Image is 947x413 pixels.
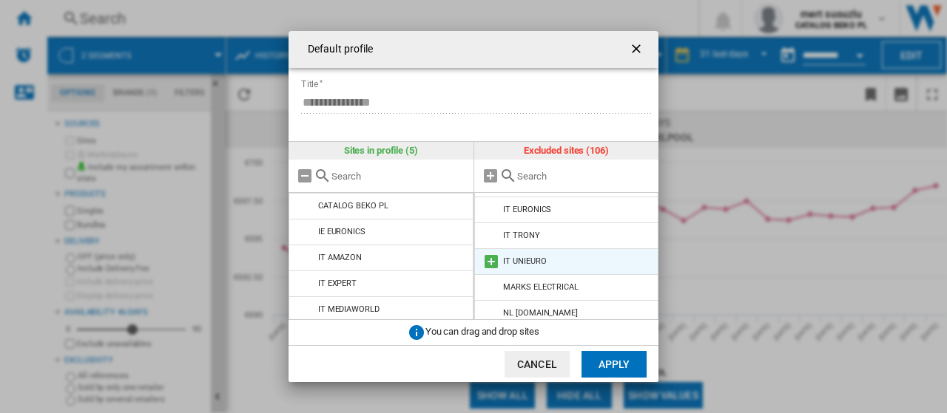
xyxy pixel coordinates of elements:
div: IT MEDIAWORLD [318,304,380,314]
div: IT UNIEURO [503,256,546,266]
button: Apply [582,351,647,378]
div: IE EURONICS [318,227,365,236]
div: NL [DOMAIN_NAME] [503,308,577,318]
div: IT EURONICS [503,205,551,214]
div: Excluded sites (106) [474,142,659,160]
md-icon: Add all [482,167,499,185]
span: You can drag and drop sites [425,327,539,338]
button: Cancel [505,351,570,378]
h4: Default profile [300,42,374,57]
button: getI18NText('BUTTONS.CLOSE_DIALOG') [623,35,653,64]
div: MARKS ELECTRICAL [503,282,578,292]
md-icon: Remove all [296,167,314,185]
div: Sites in profile (5) [289,142,473,160]
div: IT AMAZON [318,253,362,262]
input: Search [517,171,652,182]
div: CATALOG BEKO PL [318,201,388,211]
div: IT EXPERT [318,279,357,288]
div: IT TRONY [503,231,539,240]
input: Search [331,171,466,182]
ng-md-icon: getI18NText('BUTTONS.CLOSE_DIALOG') [629,41,647,59]
md-dialog: Default profile ... [289,31,658,382]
